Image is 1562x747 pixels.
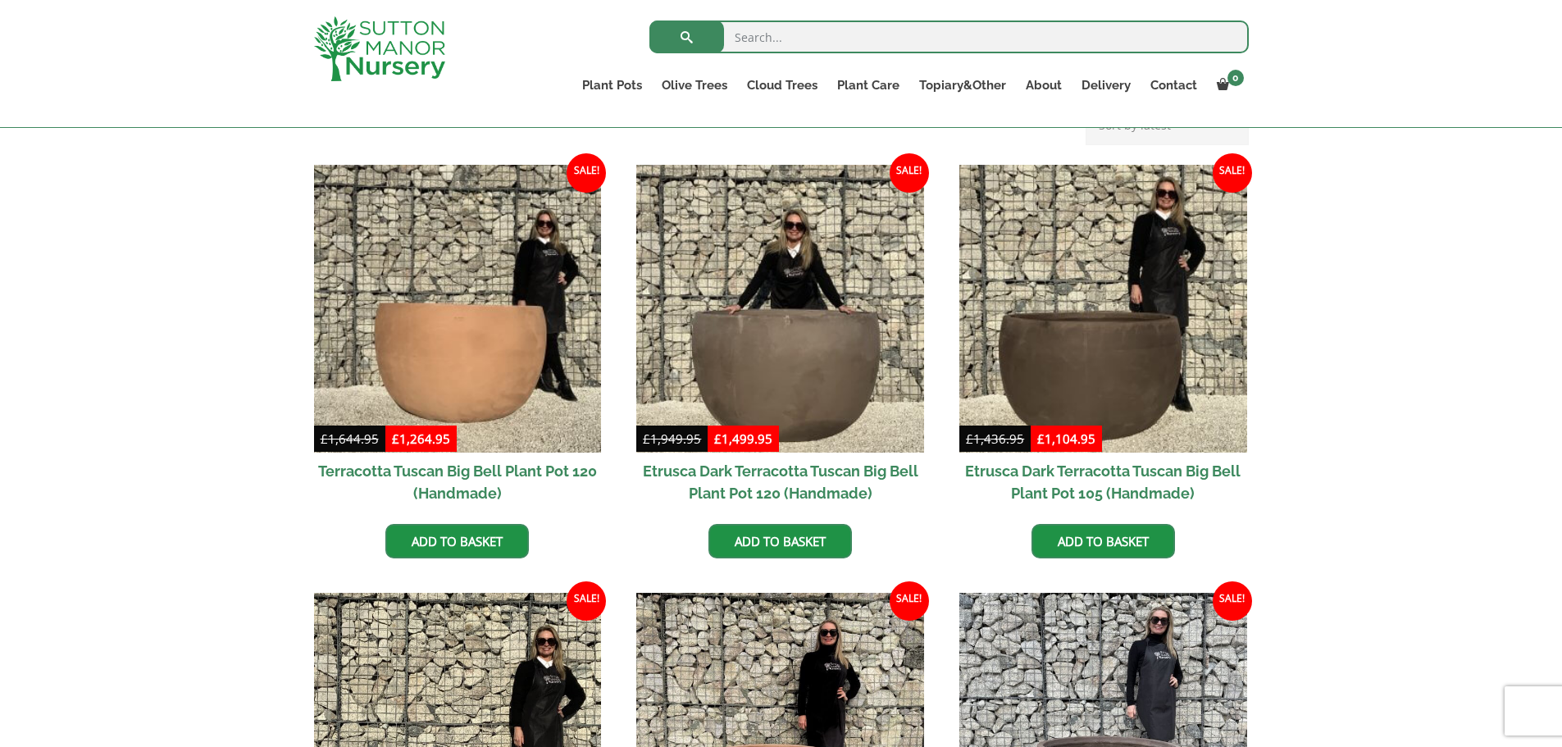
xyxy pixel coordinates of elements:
img: Terracotta Tuscan Big Bell Plant Pot 120 (Handmade) [314,165,602,453]
a: Plant Pots [572,74,652,97]
input: Search... [649,20,1249,53]
a: Plant Care [827,74,909,97]
bdi: 1,264.95 [392,430,450,447]
a: Cloud Trees [737,74,827,97]
a: Sale! Etrusca Dark Terracotta Tuscan Big Bell Plant Pot 120 (Handmade) [636,165,924,512]
a: Add to basket: “Etrusca Dark Terracotta Tuscan Big Bell Plant Pot 120 (Handmade)” [708,524,852,558]
span: £ [392,430,399,447]
bdi: 1,949.95 [643,430,701,447]
bdi: 1,644.95 [321,430,379,447]
span: Sale! [1213,153,1252,193]
span: £ [714,430,722,447]
a: Add to basket: “Terracotta Tuscan Big Bell Plant Pot 120 (Handmade)” [385,524,529,558]
span: £ [643,430,650,447]
a: Contact [1141,74,1207,97]
a: Sale! Etrusca Dark Terracotta Tuscan Big Bell Plant Pot 105 (Handmade) [959,165,1247,512]
bdi: 1,499.95 [714,430,772,447]
span: Sale! [567,581,606,621]
span: Sale! [890,581,929,621]
a: About [1016,74,1072,97]
bdi: 1,104.95 [1037,430,1095,447]
a: Add to basket: “Etrusca Dark Terracotta Tuscan Big Bell Plant Pot 105 (Handmade)” [1031,524,1175,558]
h2: Etrusca Dark Terracotta Tuscan Big Bell Plant Pot 120 (Handmade) [636,453,924,512]
img: Etrusca Dark Terracotta Tuscan Big Bell Plant Pot 105 (Handmade) [959,165,1247,453]
span: £ [321,430,328,447]
h2: Etrusca Dark Terracotta Tuscan Big Bell Plant Pot 105 (Handmade) [959,453,1247,512]
bdi: 1,436.95 [966,430,1024,447]
span: Sale! [890,153,929,193]
img: logo [314,16,445,81]
a: Delivery [1072,74,1141,97]
a: Topiary&Other [909,74,1016,97]
a: Sale! Terracotta Tuscan Big Bell Plant Pot 120 (Handmade) [314,165,602,512]
img: Etrusca Dark Terracotta Tuscan Big Bell Plant Pot 120 (Handmade) [636,165,924,453]
span: £ [966,430,973,447]
span: Sale! [1213,581,1252,621]
span: £ [1037,430,1045,447]
h2: Terracotta Tuscan Big Bell Plant Pot 120 (Handmade) [314,453,602,512]
a: Olive Trees [652,74,737,97]
span: Sale! [567,153,606,193]
a: 0 [1207,74,1249,97]
span: 0 [1227,70,1244,86]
